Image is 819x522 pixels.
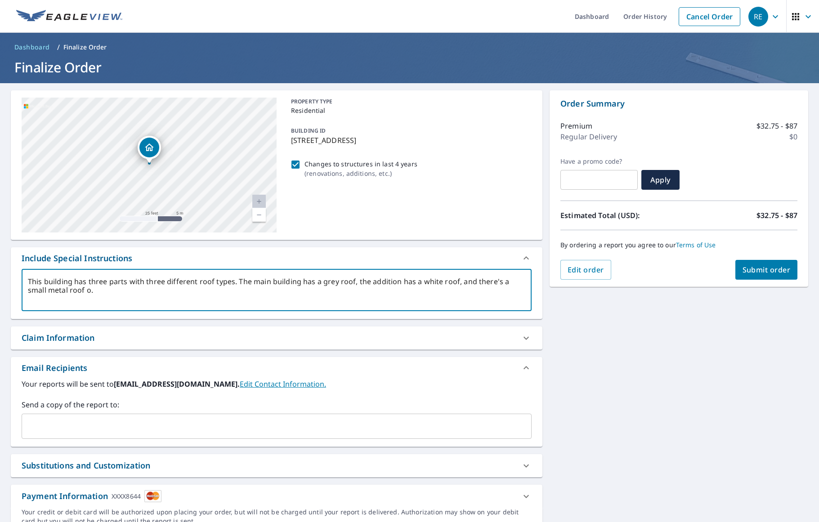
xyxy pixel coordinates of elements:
a: Terms of Use [676,241,716,249]
span: Apply [649,175,672,185]
div: Include Special Instructions [11,247,542,269]
a: Current Level 20, Zoom Out [252,208,266,222]
p: Order Summary [560,98,797,110]
p: Residential [291,106,528,115]
label: Your reports will be sent to [22,379,532,389]
p: Regular Delivery [560,131,617,142]
img: cardImage [144,490,161,502]
div: Substitutions and Customization [11,454,542,477]
p: $0 [789,131,797,142]
p: $32.75 - $87 [756,120,797,131]
a: Cancel Order [679,7,740,26]
div: Payment InformationXXXX8644cardImage [11,485,542,508]
div: XXXX8644 [112,490,141,502]
nav: breadcrumb [11,40,808,54]
span: Dashboard [14,43,50,52]
img: EV Logo [16,10,122,23]
a: Dashboard [11,40,54,54]
div: Include Special Instructions [22,252,132,264]
p: BUILDING ID [291,127,326,134]
p: [STREET_ADDRESS] [291,135,528,146]
div: Email Recipients [11,357,542,379]
div: RE [748,7,768,27]
p: Changes to structures in last 4 years [304,159,417,169]
button: Edit order [560,260,611,280]
label: Have a promo code? [560,157,638,165]
p: Premium [560,120,592,131]
span: Edit order [568,265,604,275]
b: [EMAIL_ADDRESS][DOMAIN_NAME]. [114,379,240,389]
a: EditContactInfo [240,379,326,389]
h1: Finalize Order [11,58,808,76]
div: Substitutions and Customization [22,460,151,472]
p: ( renovations, additions, etc. ) [304,169,417,178]
label: Send a copy of the report to: [22,399,532,410]
button: Apply [641,170,680,190]
button: Submit order [735,260,798,280]
div: Payment Information [22,490,161,502]
textarea: This building has three parts with three different roof types. The main building has a grey roof,... [28,277,525,303]
div: Claim Information [11,326,542,349]
p: PROPERTY TYPE [291,98,528,106]
div: Email Recipients [22,362,87,374]
p: Finalize Order [63,43,107,52]
p: $32.75 - $87 [756,210,797,221]
a: Current Level 20, Zoom In Disabled [252,195,266,208]
p: Estimated Total (USD): [560,210,679,221]
p: By ordering a report you agree to our [560,241,797,249]
li: / [57,42,60,53]
div: Dropped pin, building 1, Residential property, 1825 SOUTH LAKESIDE DR CARIBOO BC V2G5G1 [138,136,161,164]
span: Submit order [743,265,791,275]
div: Claim Information [22,332,95,344]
